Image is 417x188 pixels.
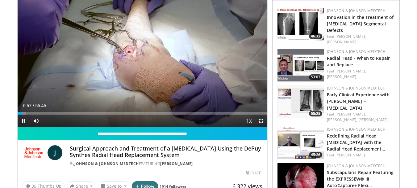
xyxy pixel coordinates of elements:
[327,85,386,91] a: Johnson & Johnson MedTech
[255,115,267,127] button: Fullscreen
[327,92,390,111] a: Early Clinical Experience with [PERSON_NAME] – [MEDICAL_DATA]
[309,152,322,158] span: 45:26
[23,145,45,160] img: Johnson & Johnson MedTech
[336,34,366,39] a: [PERSON_NAME],
[277,85,324,118] a: 55:25
[35,103,46,108] span: 55:45
[327,111,394,123] div: Feat.
[327,133,385,152] a: Redefining Radial Head [MEDICAL_DATA] with the Radial Head Replacement…
[277,8,324,41] a: 46:32
[327,152,394,158] div: Feat.
[327,8,386,13] a: Johnson & Johnson MedTech
[336,111,366,117] a: [PERSON_NAME],
[48,145,62,160] a: J
[327,127,386,132] a: Johnson & Johnson MedTech
[18,112,268,115] div: Progress Bar
[327,49,386,54] a: Johnson & Johnson MedTech
[327,68,394,80] div: Feat.
[70,161,262,167] div: By FEATURING
[277,49,324,81] a: 53:03
[243,115,255,127] button: Playback Rate
[18,115,30,127] button: Pause
[277,127,324,159] img: 8d5b8d51-c195-4f3c-84e8-678f741889b8.150x105_q85_crop-smart_upscale.jpg
[327,163,386,168] a: Johnson & Johnson MedTech
[33,103,34,108] span: /
[30,115,42,127] button: Mute
[246,170,262,176] div: [DATE]
[70,145,262,159] h4: Surgical Approach and Treatment of a [MEDICAL_DATA] Using the DePuy Synthes Radial Head Replaceme...
[277,127,324,159] a: 45:26
[277,8,324,41] img: 680417f9-8db9-4d12-83e7-1cce226b0ea9.150x105_q85_crop-smart_upscale.jpg
[160,161,193,166] a: [PERSON_NAME]
[327,74,356,79] a: [PERSON_NAME]
[327,117,357,122] a: [PERSON_NAME],
[336,152,365,158] a: [PERSON_NAME]
[358,117,388,122] a: [PERSON_NAME]
[309,111,322,116] span: 55:25
[336,68,366,74] a: [PERSON_NAME],
[277,85,324,118] img: a1fe6fe8-dbe8-4212-b91c-cd16a0105dfe.150x105_q85_crop-smart_upscale.jpg
[327,14,394,33] a: Innovation in the Treatment of [MEDICAL_DATA] Segmental Defects
[309,74,322,80] span: 53:03
[327,34,394,45] div: Feat.
[327,55,390,68] a: Radial Head - When to Repair and Replace
[277,49,324,81] img: 5c731712-f360-4b83-9d7e-aaee6d31eb6d.150x105_q85_crop-smart_upscale.jpg
[327,39,356,45] a: [PERSON_NAME]
[309,33,322,39] span: 46:32
[74,161,139,166] a: Johnson & Johnson MedTech
[23,103,31,108] span: 0:57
